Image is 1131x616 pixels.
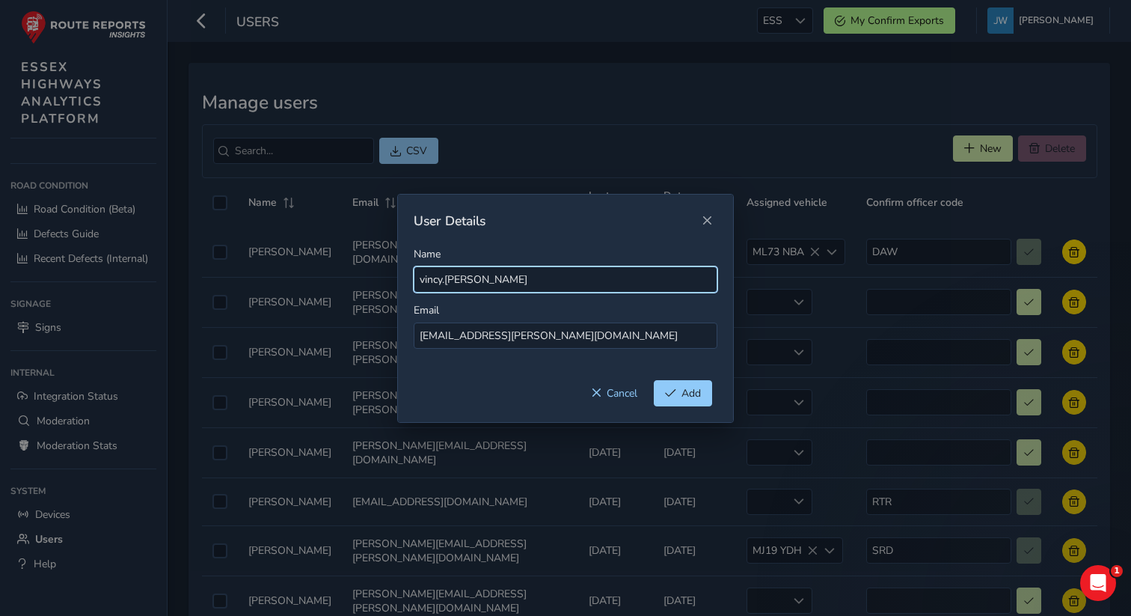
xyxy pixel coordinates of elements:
div: User Details [414,212,696,230]
iframe: Intercom live chat [1080,565,1116,601]
span: 1 [1111,565,1123,577]
label: Name [414,247,441,261]
span: Cancel [607,386,637,400]
span: Add [681,386,701,400]
button: Close [696,210,717,231]
button: Add [654,380,712,406]
button: Cancel [580,380,649,406]
label: Email [414,303,439,317]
